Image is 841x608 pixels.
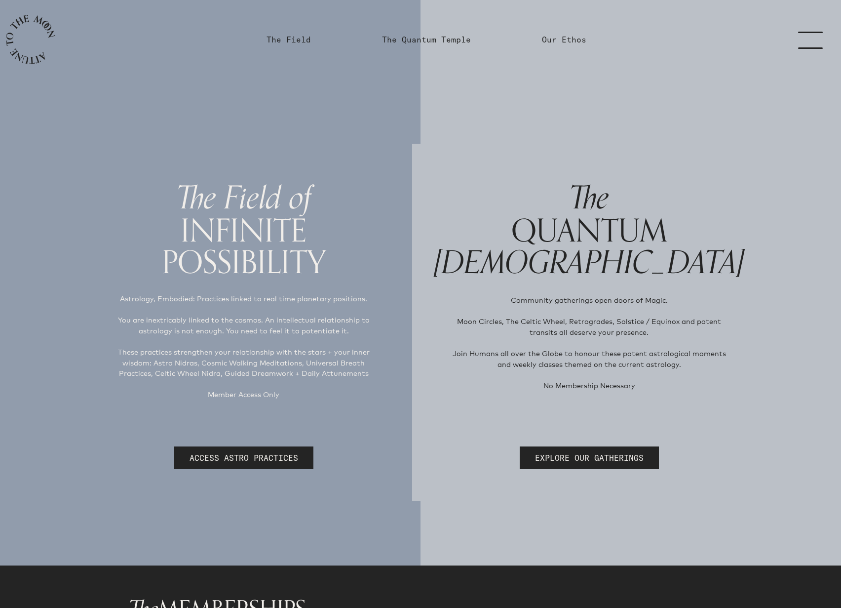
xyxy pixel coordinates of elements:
[97,181,390,278] h1: INFINITE POSSIBILITY
[520,446,659,469] a: EXPLORE OUR GATHERINGS
[267,34,311,45] a: The Field
[382,34,471,45] a: The Quantum Temple
[174,446,313,469] a: ACCESS ASTRO PRACTICES
[113,293,375,400] p: Astrology, Embodied: Practices linked to real time planetary positions. You are inextricably link...
[434,181,744,279] h1: QUANTUM
[434,237,744,289] span: [DEMOGRAPHIC_DATA]
[176,172,311,224] span: The Field of
[569,172,609,224] span: The
[450,295,728,391] p: Community gatherings open doors of Magic. Moon Circles, The Celtic Wheel, Retrogrades, Solstice /...
[542,34,586,45] a: Our Ethos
